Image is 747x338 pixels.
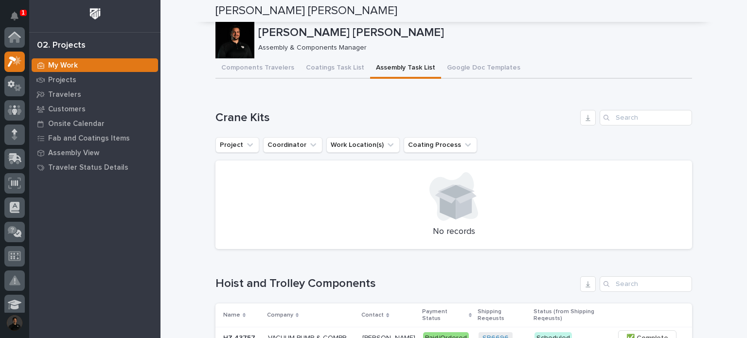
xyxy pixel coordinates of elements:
[48,90,81,99] p: Travelers
[361,310,384,320] p: Contact
[215,137,259,153] button: Project
[29,58,160,72] a: My Work
[441,58,526,79] button: Google Doc Templates
[263,137,322,153] button: Coordinator
[86,5,104,23] img: Workspace Logo
[215,4,397,18] h2: [PERSON_NAME] [PERSON_NAME]
[29,72,160,87] a: Projects
[258,44,684,52] p: Assembly & Components Manager
[48,163,128,172] p: Traveler Status Details
[422,306,466,324] p: Payment Status
[48,76,76,85] p: Projects
[29,160,160,175] a: Traveler Status Details
[48,105,86,114] p: Customers
[29,131,160,145] a: Fab and Coatings Items
[215,277,576,291] h1: Hoist and Trolley Components
[326,137,400,153] button: Work Location(s)
[215,58,300,79] button: Components Travelers
[12,12,25,27] div: Notifications1
[227,227,680,237] p: No records
[29,145,160,160] a: Assembly View
[29,87,160,102] a: Travelers
[223,310,240,320] p: Name
[48,134,130,143] p: Fab and Coatings Items
[48,120,105,128] p: Onsite Calendar
[4,313,25,333] button: users-avatar
[37,40,86,51] div: 02. Projects
[4,6,25,26] button: Notifications
[48,61,78,70] p: My Work
[600,110,692,125] input: Search
[478,306,528,324] p: Shipping Reqeusts
[600,276,692,292] input: Search
[370,58,441,79] button: Assembly Task List
[29,116,160,131] a: Onsite Calendar
[21,9,25,16] p: 1
[29,102,160,116] a: Customers
[300,58,370,79] button: Coatings Task List
[404,137,477,153] button: Coating Process
[258,26,688,40] p: [PERSON_NAME] [PERSON_NAME]
[534,306,607,324] p: Status (from Shipping Reqeusts)
[215,111,576,125] h1: Crane Kits
[267,310,293,320] p: Company
[48,149,99,158] p: Assembly View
